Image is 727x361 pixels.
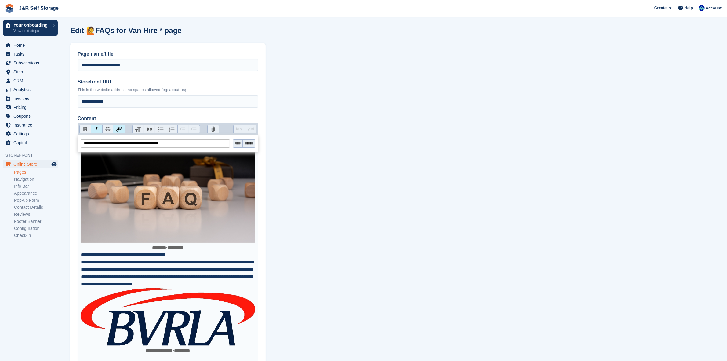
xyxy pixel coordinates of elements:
a: Contact Details [14,204,58,210]
span: Subscriptions [13,59,50,67]
button: Increase Level [189,125,200,133]
a: Pages [14,169,58,175]
button: Redo [245,125,256,133]
a: menu [3,50,58,58]
a: menu [3,138,58,147]
a: Preview store [50,160,58,168]
span: Account [706,5,722,11]
button: Bold [80,125,91,133]
a: Footer Banner [14,219,58,224]
p: View next steps [13,28,50,34]
img: faq.jpg [81,145,255,243]
span: Help [685,5,693,11]
button: Attach Files [208,125,219,133]
a: Check-in [14,233,58,238]
span: Pricing [13,103,50,112]
a: menu [3,121,58,129]
h1: Edit 🙋FAQs for Van Hire * page [70,26,182,35]
button: Bullets [155,125,166,133]
a: Info Bar [14,183,58,189]
span: Online Store [13,160,50,168]
span: Insurance [13,121,50,129]
img: Steve Revell [699,5,705,11]
a: Reviews [14,212,58,217]
label: Storefront URL [78,78,258,86]
span: Settings [13,130,50,138]
span: Invoices [13,94,50,103]
a: Appearance [14,190,58,196]
button: Link [113,125,125,133]
button: Numbers [166,125,177,133]
a: menu [3,160,58,168]
span: Analytics [13,85,50,94]
span: Coupons [13,112,50,120]
button: Undo [234,125,245,133]
img: stora-icon-8386f47178a22dfd0bd8f6a31ec36ba5ce8667c1dd55bd0f319d3a0aa187defe.svg [5,4,14,13]
a: J&R Self Storage [16,3,61,13]
span: Create [654,5,667,11]
p: Your onboarding [13,23,50,27]
label: Page name/title [78,50,258,58]
span: Home [13,41,50,50]
p: This is the website address, no spaces allowed (eg: about-us) [78,87,258,93]
a: menu [3,68,58,76]
button: Strikethrough [102,125,114,133]
a: menu [3,103,58,112]
label: Content [78,115,258,122]
a: menu [3,76,58,85]
span: Capital [13,138,50,147]
span: CRM [13,76,50,85]
a: menu [3,112,58,120]
a: menu [3,94,58,103]
span: Sites [13,68,50,76]
a: Pop-up Form [14,197,58,203]
button: Heading [133,125,144,133]
a: Your onboarding View next steps [3,20,58,36]
a: Navigation [14,176,58,182]
button: Quote [144,125,155,133]
input: URL [81,139,230,148]
a: menu [3,41,58,50]
a: menu [3,59,58,67]
button: Italic [91,125,102,133]
button: Decrease Level [177,125,189,133]
img: BVRLA%20logo.png [81,288,255,346]
span: Storefront [5,152,61,158]
a: menu [3,130,58,138]
a: menu [3,85,58,94]
a: Configuration [14,226,58,231]
span: Tasks [13,50,50,58]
